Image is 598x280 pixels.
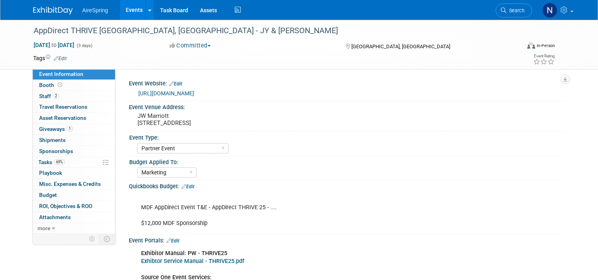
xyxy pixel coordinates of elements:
[56,82,64,88] span: Booth not reserved yet
[39,126,73,132] span: Giveaways
[99,234,115,244] td: Toggle Event Tabs
[33,54,67,62] td: Tags
[33,69,115,79] a: Event Information
[166,238,179,244] a: Edit
[129,132,561,142] div: Event Type:
[33,190,115,201] a: Budget
[67,126,73,132] span: 1
[39,93,59,99] span: Staff
[478,41,555,53] div: Event Format
[33,80,115,91] a: Booth
[54,159,65,165] span: 69%
[38,225,50,231] span: more
[53,93,59,99] span: 2
[33,212,115,223] a: Attachments
[82,7,108,13] span: AireSpring
[138,90,194,96] a: [URL][DOMAIN_NAME]
[33,7,73,15] img: ExhibitDay
[38,159,65,165] span: Tasks
[33,146,115,157] a: Sponsorships
[39,214,71,220] span: Attachments
[129,235,565,245] div: Event Portals:
[39,203,92,209] span: ROI, Objectives & ROO
[136,192,480,231] div: MDF AppDirect Event T&E - AppDirect THRIVE 25 - .... $12,000 MDF Sponsorship
[138,112,302,127] pre: JW Marriott [STREET_ADDRESS]
[54,56,67,61] a: Edit
[33,201,115,212] a: ROI, Objectives & ROO
[33,223,115,234] a: more
[351,44,450,49] span: [GEOGRAPHIC_DATA], [GEOGRAPHIC_DATA]
[39,192,57,198] span: Budget
[527,42,535,49] img: Format-Inperson.png
[141,250,227,257] b: Exhibitor Manual: PW - THRIVE25
[76,43,92,48] span: (3 days)
[167,42,214,50] button: Committed
[536,43,555,49] div: In-Person
[129,156,561,166] div: Budget Applied To:
[33,124,115,134] a: Giveaways1
[496,4,532,17] a: Search
[39,148,73,154] span: Sponsorships
[141,258,244,265] a: Exhibtor Service Manual - THRIVE25.pdf
[39,137,66,143] span: Shipments
[85,234,99,244] td: Personalize Event Tab Strip
[39,71,83,77] span: Event Information
[39,181,101,187] span: Misc. Expenses & Credits
[33,42,75,49] span: [DATE] [DATE]
[39,104,87,110] span: Travel Reservations
[39,82,64,88] span: Booth
[39,115,86,121] span: Asset Reservations
[31,24,511,38] div: AppDirect THRIVE [GEOGRAPHIC_DATA], [GEOGRAPHIC_DATA] - JY & [PERSON_NAME]
[533,54,555,58] div: Event Rating
[50,42,58,48] span: to
[506,8,524,13] span: Search
[129,78,565,88] div: Event Website:
[129,101,565,111] div: Event Venue Address:
[33,179,115,189] a: Misc. Expenses & Credits
[33,135,115,146] a: Shipments
[33,102,115,112] a: Travel Reservations
[542,3,557,18] img: Natalie Pyron
[129,180,565,191] div: Quickbooks Budget:
[33,157,115,168] a: Tasks69%
[169,81,182,87] a: Edit
[33,168,115,178] a: Playbook
[181,184,194,189] a: Edit
[33,91,115,102] a: Staff2
[33,113,115,123] a: Asset Reservations
[39,170,62,176] span: Playbook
